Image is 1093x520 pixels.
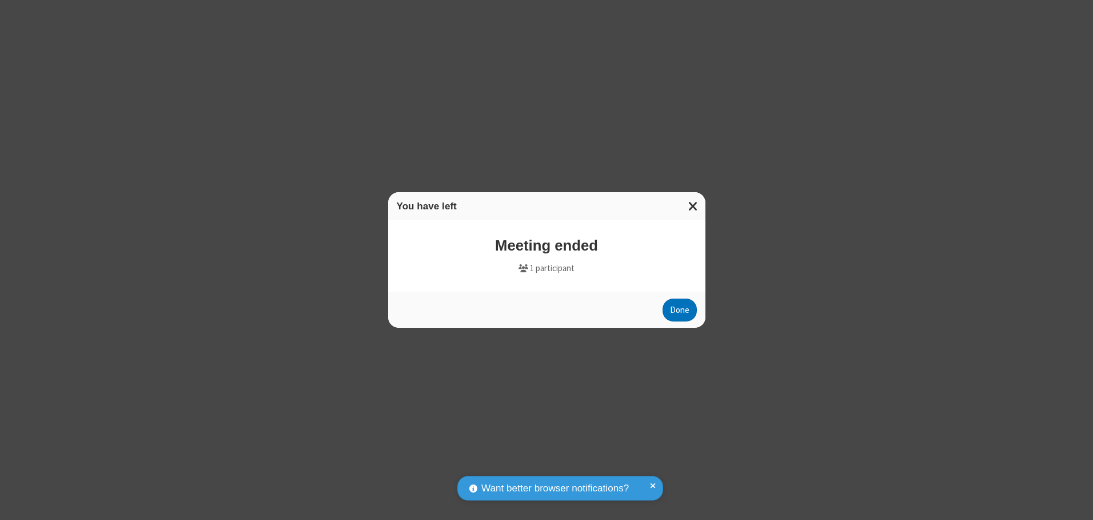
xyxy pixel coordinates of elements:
[663,299,697,321] button: Done
[429,262,664,275] p: 1 participant
[429,237,664,253] h3: Meeting ended
[681,192,705,220] button: Close modal
[397,201,697,212] h3: You have left
[481,481,629,496] span: Want better browser notifications?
